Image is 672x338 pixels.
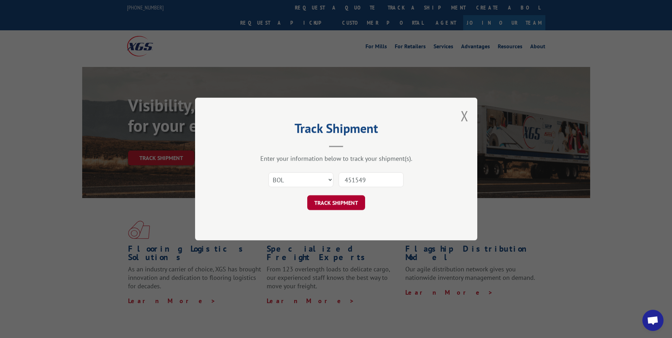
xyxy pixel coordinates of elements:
[230,123,442,137] h2: Track Shipment
[307,195,365,210] button: TRACK SHIPMENT
[230,154,442,162] div: Enter your information below to track your shipment(s).
[642,310,664,331] div: Open chat
[339,172,404,187] input: Number(s)
[461,106,468,125] button: Close modal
